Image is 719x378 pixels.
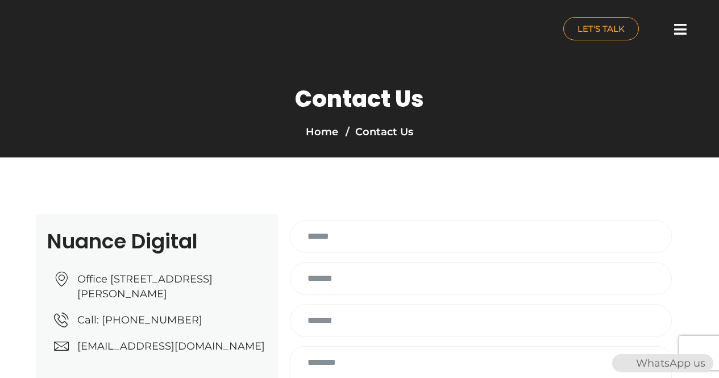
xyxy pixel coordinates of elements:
a: nuance-qatar_logo [6,6,354,55]
a: LET'S TALK [563,17,639,40]
div: WhatsApp us [612,354,713,372]
img: WhatsApp [613,354,631,372]
img: nuance-qatar_logo [6,6,101,55]
span: Office [STREET_ADDRESS][PERSON_NAME] [74,272,267,301]
a: [EMAIL_ADDRESS][DOMAIN_NAME] [54,339,267,354]
a: WhatsAppWhatsApp us [612,357,713,369]
a: Home [306,126,338,138]
span: [EMAIL_ADDRESS][DOMAIN_NAME] [74,339,265,354]
h1: Contact Us [295,85,424,113]
a: Call: [PHONE_NUMBER] [54,313,267,327]
span: LET'S TALK [577,24,625,33]
a: Office [STREET_ADDRESS][PERSON_NAME] [54,272,267,301]
span: Call: [PHONE_NUMBER] [74,313,202,327]
li: Contact Us [343,124,413,140]
h2: Nuance Digital [47,231,267,252]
